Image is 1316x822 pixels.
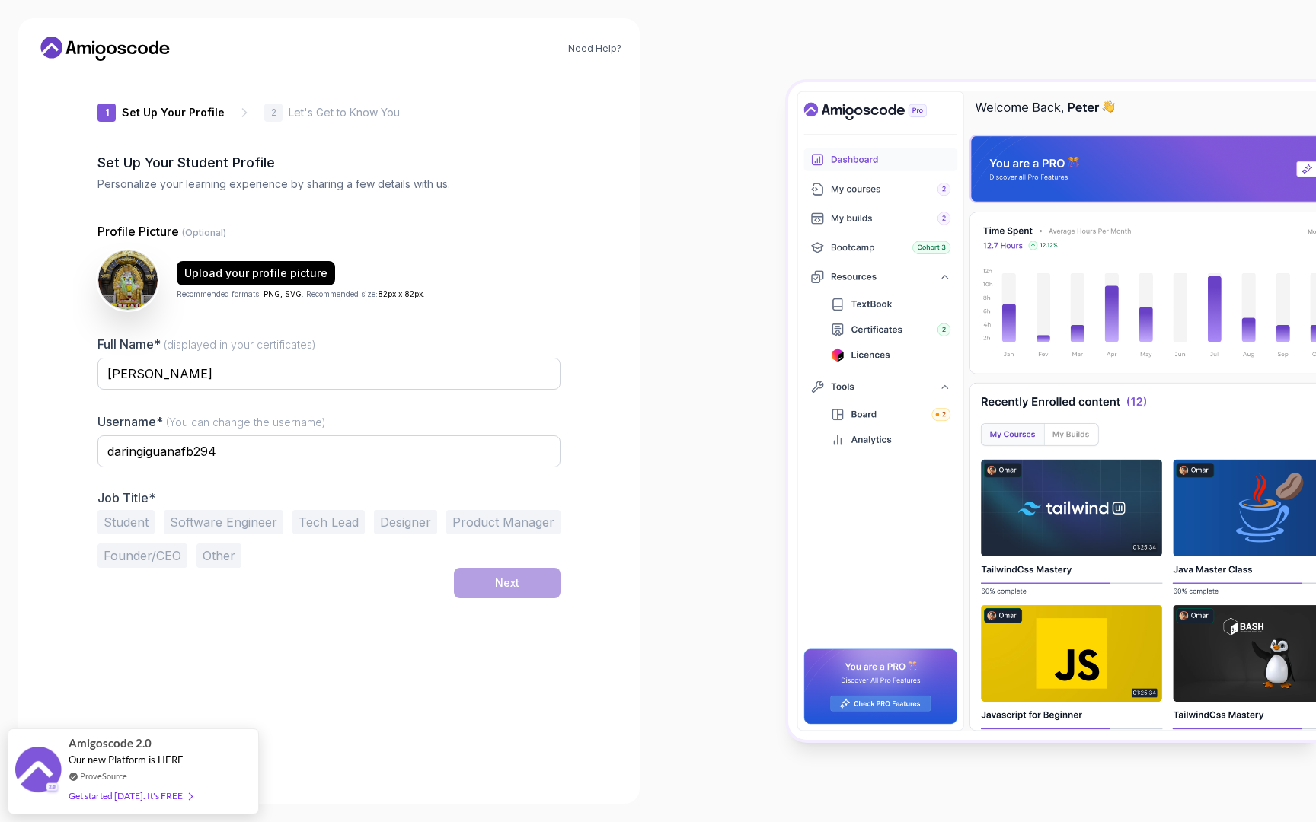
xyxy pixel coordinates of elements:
[568,43,621,55] a: Need Help?
[97,543,187,568] button: Founder/CEO
[15,747,61,796] img: provesource social proof notification image
[97,177,561,192] p: Personalize your learning experience by sharing a few details with us.
[97,222,561,241] p: Profile Picture
[97,358,561,390] input: Enter your Full Name
[177,288,425,300] p: Recommended formats: . Recommended size: .
[196,543,241,568] button: Other
[378,289,423,298] span: 82px x 82px
[184,266,327,281] div: Upload your profile picture
[69,734,152,752] span: Amigoscode 2.0
[97,414,326,429] label: Username*
[164,510,283,534] button: Software Engineer
[98,250,158,310] img: user profile image
[788,82,1316,740] img: Amigoscode Dashboard
[264,289,302,298] span: PNG, SVG
[105,108,109,117] p: 1
[177,261,335,285] button: Upload your profile picture
[122,105,225,120] p: Set Up Your Profile
[374,510,437,534] button: Designer
[495,575,519,591] div: Next
[97,152,561,174] h2: Set Up Your Student Profile
[69,753,184,766] span: Our new Platform is HERE
[182,227,226,238] span: (Optional)
[454,568,561,598] button: Next
[271,108,276,117] p: 2
[97,510,155,534] button: Student
[80,769,127,782] a: ProveSource
[289,105,400,120] p: Let's Get to Know You
[37,37,174,61] a: Home link
[446,510,561,534] button: Product Manager
[292,510,365,534] button: Tech Lead
[69,787,192,804] div: Get started [DATE]. It's FREE
[166,416,326,429] span: (You can change the username)
[97,336,316,352] label: Full Name*
[97,435,561,467] input: Enter your Username
[97,490,561,505] p: Job Title*
[164,338,316,351] span: (displayed in your certificates)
